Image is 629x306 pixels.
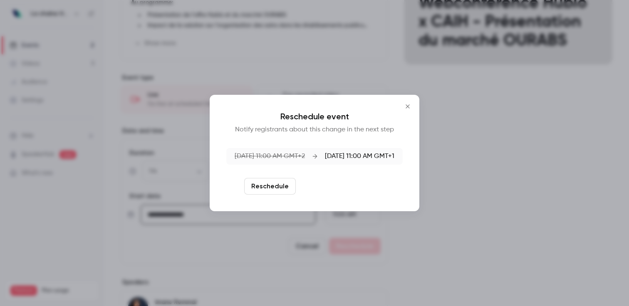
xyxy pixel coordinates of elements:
p: Notify registrants about this change in the next step [226,125,403,135]
button: Reschedule and notify [299,178,385,195]
p: [DATE] 11:00 AM GMT+1 [325,151,394,161]
p: [DATE] 11:00 AM GMT+2 [235,151,305,161]
p: Reschedule event [226,111,403,121]
button: Close [399,98,416,115]
button: Reschedule [244,178,296,195]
